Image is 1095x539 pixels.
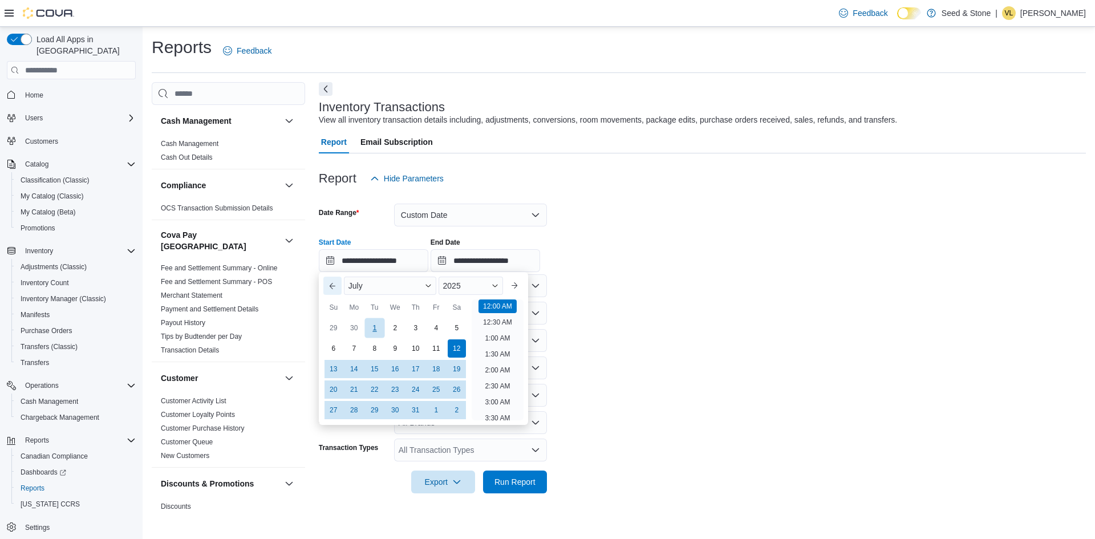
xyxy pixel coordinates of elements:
p: | [995,6,997,20]
span: Transaction Details [161,346,219,355]
span: Chargeback Management [21,413,99,422]
span: Discounts [161,502,191,511]
span: Feedback [853,7,887,19]
span: Customer Loyalty Points [161,410,235,419]
span: Manifests [21,310,50,319]
h3: Report [319,172,356,185]
li: 12:30 AM [478,315,517,329]
span: Promotions [16,221,136,235]
button: Adjustments (Classic) [11,259,140,275]
span: Merchant Statement [161,291,222,300]
span: Catalog [21,157,136,171]
button: Catalog [2,156,140,172]
div: day-19 [448,360,466,378]
span: Purchase Orders [16,324,136,338]
div: day-20 [325,380,343,399]
h3: Customer [161,372,198,384]
button: [US_STATE] CCRS [11,496,140,512]
li: 2:00 AM [480,363,514,377]
a: Cash Management [16,395,83,408]
button: Cash Management [11,394,140,410]
button: Catalog [21,157,53,171]
span: Transfers [16,356,136,370]
button: Inventory Count [11,275,140,291]
div: day-30 [386,401,404,419]
span: Classification (Classic) [21,176,90,185]
div: day-13 [325,360,343,378]
button: Home [2,86,140,103]
a: Fee and Settlement Summary - Online [161,264,278,272]
ul: Time [472,299,524,420]
button: Cova Pay [GEOGRAPHIC_DATA] [282,234,296,248]
span: Report [321,131,347,153]
div: day-24 [407,380,425,399]
span: Customer Purchase History [161,424,245,433]
button: Open list of options [531,391,540,400]
button: Inventory [21,244,58,258]
button: Purchase Orders [11,323,140,339]
input: Press the down key to enter a popover containing a calendar. Press the escape key to close the po... [319,249,428,272]
button: My Catalog (Classic) [11,188,140,204]
a: Transfers [16,356,54,370]
div: day-14 [345,360,363,378]
label: Start Date [319,238,351,247]
p: Seed & Stone [942,6,991,20]
span: VL [1005,6,1013,20]
span: Fee and Settlement Summary - POS [161,277,272,286]
div: Tu [366,298,384,317]
span: Inventory Count [21,278,69,287]
a: Home [21,88,48,102]
button: Chargeback Management [11,410,140,425]
img: Cova [23,7,74,19]
span: Inventory Count [16,276,136,290]
div: day-1 [427,401,445,419]
div: Button. Open the month selector. July is currently selected. [344,277,436,295]
span: July [348,281,363,290]
div: Cova Pay [GEOGRAPHIC_DATA] [152,261,305,362]
div: day-30 [345,319,363,337]
a: New Customers [161,452,209,460]
a: Merchant Statement [161,291,222,299]
span: Customer Activity List [161,396,226,406]
button: Promotions [11,220,140,236]
a: Payout History [161,319,205,327]
a: Promotions [16,221,60,235]
span: Cash Management [21,397,78,406]
label: Date Range [319,208,359,217]
button: Next month [505,277,524,295]
li: 2:30 AM [480,379,514,393]
button: Discounts & Promotions [282,477,296,491]
span: Washington CCRS [16,497,136,511]
div: day-2 [386,319,404,337]
span: Customers [21,134,136,148]
input: Dark Mode [897,7,921,19]
a: Manifests [16,308,54,322]
div: day-29 [366,401,384,419]
span: Manifests [16,308,136,322]
input: Press the down key to open a popover containing a calendar. [431,249,540,272]
span: Transfers (Classic) [16,340,136,354]
a: Purchase Orders [16,324,77,338]
button: Open list of options [531,309,540,318]
button: Transfers [11,355,140,371]
span: Reports [21,484,44,493]
span: Adjustments (Classic) [21,262,87,271]
a: Customer Queue [161,438,213,446]
h3: Inventory Transactions [319,100,445,114]
div: View all inventory transaction details including, adjustments, conversions, room movements, packa... [319,114,897,126]
a: Discounts [161,502,191,510]
span: Email Subscription [360,131,433,153]
button: Cash Management [282,114,296,128]
li: 12:00 AM [478,299,517,313]
span: Operations [25,381,59,390]
div: day-18 [427,360,445,378]
button: Inventory Manager (Classic) [11,291,140,307]
span: Dashboards [21,468,66,477]
button: My Catalog (Beta) [11,204,140,220]
a: Inventory Count [16,276,74,290]
span: Reports [21,433,136,447]
button: Run Report [483,471,547,493]
span: Customers [25,137,58,146]
div: day-6 [325,339,343,358]
a: Reports [16,481,49,495]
